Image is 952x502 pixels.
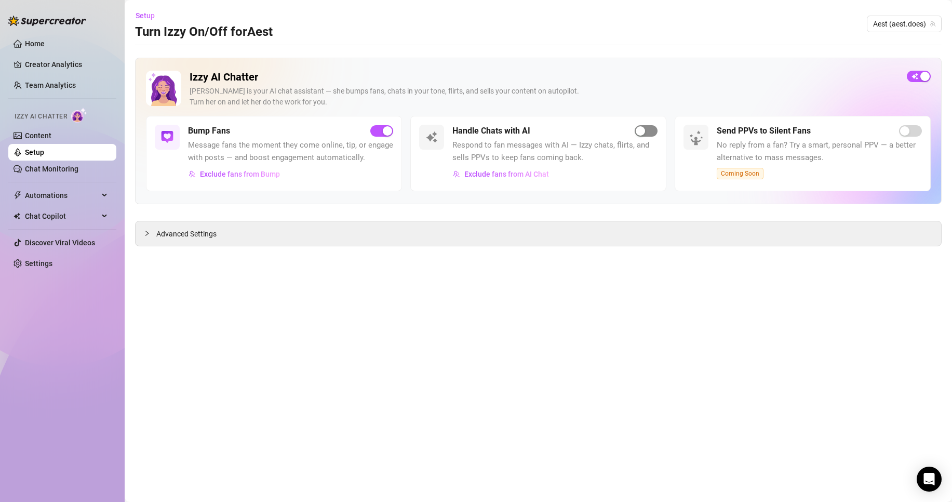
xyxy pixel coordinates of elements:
[71,108,87,123] img: AI Chatter
[15,112,67,122] span: Izzy AI Chatter
[689,130,706,147] img: silent-fans-ppv-o-N6Mmdf.svg
[930,21,936,27] span: team
[25,239,95,247] a: Discover Viral Videos
[25,39,45,48] a: Home
[144,230,150,236] span: collapsed
[425,131,438,143] img: svg%3e
[717,139,922,164] span: No reply from a fan? Try a smart, personal PPV — a better alternative to mass messages.
[188,166,280,182] button: Exclude fans from Bump
[464,170,549,178] span: Exclude fans from AI Chat
[161,131,173,143] img: svg%3e
[452,139,658,164] span: Respond to fan messages with AI — Izzy chats, flirts, and sells PPVs to keep fans coming back.
[188,125,230,137] h5: Bump Fans
[25,165,78,173] a: Chat Monitoring
[25,56,108,73] a: Creator Analytics
[25,81,76,89] a: Team Analytics
[188,139,393,164] span: Message fans the moment they come online, tip, or engage with posts — and boost engagement automa...
[717,125,811,137] h5: Send PPVs to Silent Fans
[200,170,280,178] span: Exclude fans from Bump
[452,166,549,182] button: Exclude fans from AI Chat
[25,208,99,224] span: Chat Copilot
[14,213,20,220] img: Chat Copilot
[135,24,273,41] h3: Turn Izzy On/Off for Aest
[917,467,942,492] div: Open Intercom Messenger
[190,71,899,84] h2: Izzy AI Chatter
[135,7,163,24] button: Setup
[8,16,86,26] img: logo-BBDzfeDw.svg
[25,148,44,156] a: Setup
[25,131,51,140] a: Content
[453,170,460,178] img: svg%3e
[146,71,181,106] img: Izzy AI Chatter
[144,228,156,239] div: collapsed
[873,16,935,32] span: Aest (aest.does)
[136,11,155,20] span: Setup
[14,191,22,200] span: thunderbolt
[189,170,196,178] img: svg%3e
[717,168,763,179] span: Coming Soon
[190,86,899,108] div: [PERSON_NAME] is your AI chat assistant — she bumps fans, chats in your tone, flirts, and sells y...
[156,228,217,240] span: Advanced Settings
[25,187,99,204] span: Automations
[452,125,530,137] h5: Handle Chats with AI
[25,259,52,268] a: Settings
